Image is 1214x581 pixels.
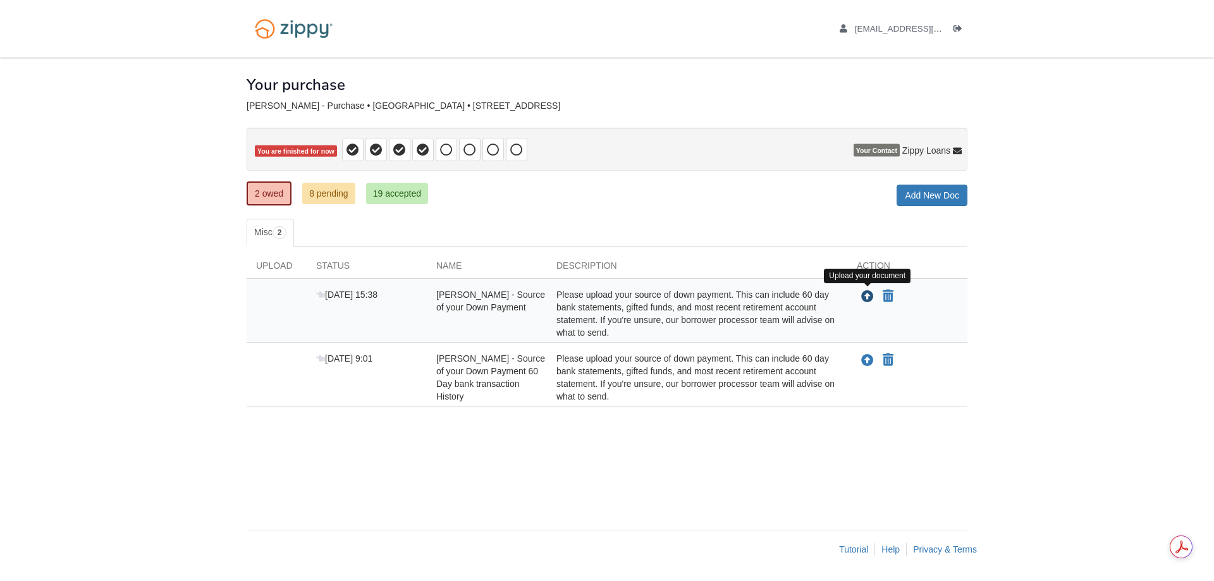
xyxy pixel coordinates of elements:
[854,144,900,157] span: Your Contact
[302,183,355,204] a: 8 pending
[847,259,967,278] div: Action
[273,226,287,239] span: 2
[247,13,341,45] img: Logo
[840,24,1000,37] a: edit profile
[860,352,875,369] button: Upload Heather Fowler - Source of your Down Payment 60 Day bank transaction History
[366,183,428,204] a: 19 accepted
[902,144,950,157] span: Zippy Loans
[316,290,377,300] span: [DATE] 15:38
[547,259,847,278] div: Description
[316,353,372,364] span: [DATE] 9:01
[881,289,895,304] button: Declare Heather Fowler - Source of your Down Payment not applicable
[897,185,967,206] a: Add New Doc
[247,181,291,205] a: 2 owed
[881,353,895,368] button: Declare Heather Fowler - Source of your Down Payment 60 Day bank transaction History not applicable
[839,544,868,554] a: Tutorial
[855,24,1000,34] span: hjf0763@gmail.com
[247,76,345,93] h1: Your purchase
[824,269,910,283] div: Upload your document
[913,544,977,554] a: Privacy & Terms
[881,544,900,554] a: Help
[247,259,307,278] div: Upload
[547,288,847,339] div: Please upload your source of down payment. This can include 60 day bank statements, gifted funds,...
[547,352,847,403] div: Please upload your source of down payment. This can include 60 day bank statements, gifted funds,...
[953,24,967,37] a: Log out
[247,219,294,247] a: Misc
[247,101,967,111] div: [PERSON_NAME] - Purchase • [GEOGRAPHIC_DATA] • [STREET_ADDRESS]
[436,290,545,312] span: [PERSON_NAME] - Source of your Down Payment
[436,353,545,401] span: [PERSON_NAME] - Source of your Down Payment 60 Day bank transaction History
[860,288,875,305] button: Upload Heather Fowler - Source of your Down Payment
[427,259,547,278] div: Name
[307,259,427,278] div: Status
[255,145,337,157] span: You are finished for now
